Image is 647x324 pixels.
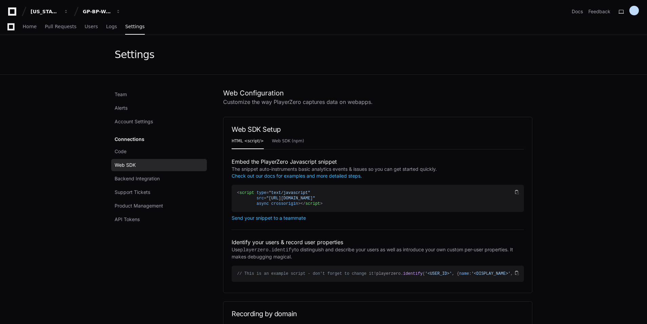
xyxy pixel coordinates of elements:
[459,271,469,276] span: name
[232,173,362,179] a: Check out our docs for examples and more detailed steps.
[111,173,207,185] a: Backend Integration
[111,213,207,226] a: API Tokens
[115,91,127,98] span: Team
[257,201,269,206] span: async
[23,24,37,29] span: Home
[115,148,126,155] span: Code
[471,271,510,276] span: '<DISPLAY_NAME>'
[125,19,144,35] a: Settings
[232,310,524,318] h2: Recording by domain
[266,196,315,201] span: "[URL][DOMAIN_NAME]"
[237,271,376,276] span: // This is an example script - don't forget to change it!
[85,24,98,29] span: Users
[115,202,163,209] span: Product Management
[232,166,524,179] h2: The snippet auto-instruments basic analytics events & issues so you can get started quickly.
[223,98,532,106] h2: Customize the way PlayerZero captures data on webapps.
[111,200,207,212] a: Product Management
[403,271,423,276] span: identify
[232,125,524,133] h2: Web SDK Setup
[237,191,315,206] span: < = = >
[106,24,117,29] span: Logs
[232,158,524,166] h1: Embed the PlayerZero Javascript snippet
[106,19,117,35] a: Logs
[111,115,207,128] a: Account Settings
[306,201,320,206] span: script
[115,49,154,61] div: Settings
[115,105,128,111] span: Alerts
[111,145,207,158] a: Code
[425,271,452,276] span: '<USER_ID>'
[45,19,76,35] a: Pull Requests
[272,139,304,143] span: Web SDK (npm)
[111,88,207,101] a: Team
[232,215,306,221] button: Send your snippet to a teammate
[111,102,207,114] a: Alerts
[31,8,60,15] div: [US_STATE] Pacific
[271,201,298,206] span: crossorigin
[45,24,76,29] span: Pull Requests
[23,19,37,35] a: Home
[237,271,513,276] div: playerzero. ( , { : , : , : });
[269,191,310,195] span: "text/javascript"
[223,88,532,98] h1: Web Configuration
[111,159,207,171] a: Web SDK
[232,238,524,246] h1: Identify your users & record user properties
[588,8,610,15] button: Feedback
[240,247,294,253] span: playerzero.identify
[115,162,136,168] span: Web SDK
[83,8,112,15] div: GP-BP-WoodProducts
[115,175,160,182] span: Backend Integration
[572,8,583,15] a: Docs
[232,139,264,143] span: HTML <script/>
[80,5,123,18] button: GP-BP-WoodProducts
[300,201,322,206] span: </ >
[232,247,513,259] span: Use to distinguish and describe your users as well as introduce your own custom per-user properti...
[115,216,140,223] span: API Tokens
[257,191,267,195] span: type
[115,118,153,125] span: Account Settings
[125,24,144,29] span: Settings
[257,196,264,201] span: src
[239,191,254,195] span: script
[111,186,207,198] a: Support Tickets
[28,5,71,18] button: [US_STATE] Pacific
[115,189,150,196] span: Support Tickets
[85,19,98,35] a: Users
